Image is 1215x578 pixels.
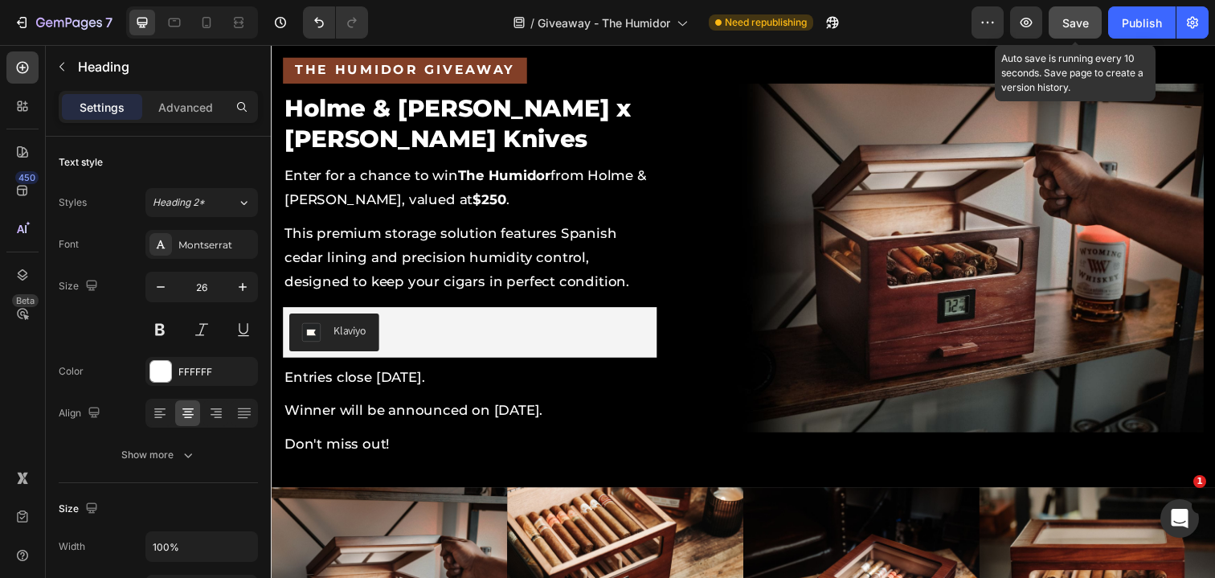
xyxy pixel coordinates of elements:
div: Show more [121,447,196,463]
div: Montserrat [178,238,254,252]
span: Save [1062,16,1089,30]
img: gempages_473355238577800198-a7b02e33-896c-4b37-8796-6c76991a0910.jpg [418,39,952,396]
button: Show more [59,441,258,469]
div: Text style [59,155,103,170]
span: 1 [1193,475,1206,488]
button: 7 [6,6,120,39]
div: Size [59,276,101,297]
div: Font [59,237,79,252]
div: Width [59,539,85,554]
button: Save [1049,6,1102,39]
button: Publish [1108,6,1176,39]
div: Undo/Redo [303,6,368,39]
p: 7 [105,13,112,32]
p: Advanced [158,99,213,116]
div: Align [59,403,104,424]
iframe: Intercom live chat [1160,499,1199,538]
div: Beta [12,294,39,307]
div: Color [59,364,84,379]
div: Publish [1122,14,1162,31]
div: 450 [15,171,39,184]
div: Size [59,498,101,520]
span: / [530,14,534,31]
span: Giveaway - The Humidor [538,14,670,31]
span: Heading 2* [153,195,205,210]
p: Heading [78,57,252,76]
div: FFFFFF [178,365,254,379]
input: Auto [146,532,257,561]
iframe: Design area [271,45,1215,578]
p: Settings [80,99,125,116]
div: Styles [59,195,87,210]
span: Need republishing [725,15,807,30]
button: Heading 2* [145,188,258,217]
